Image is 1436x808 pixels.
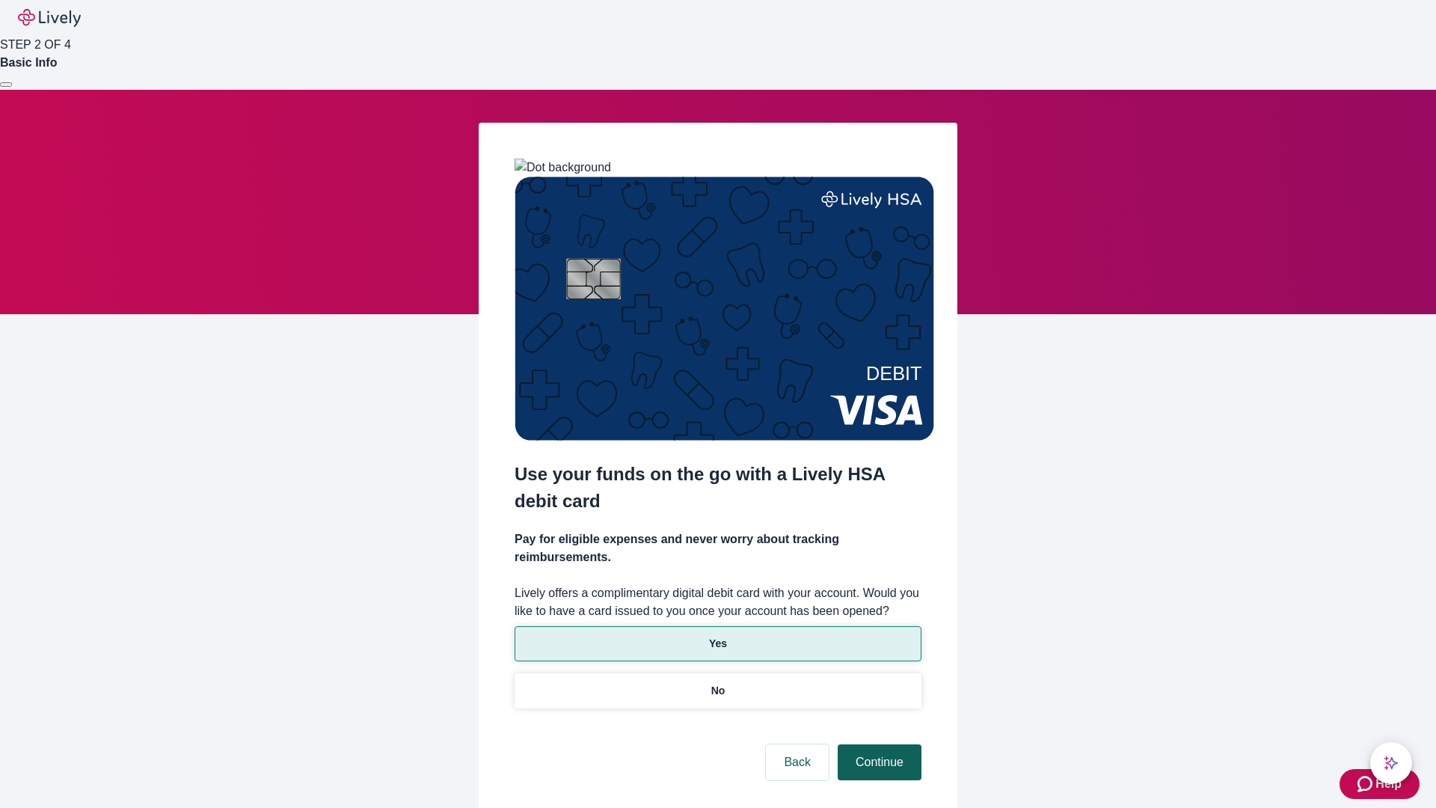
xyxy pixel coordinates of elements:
p: Yes [709,636,727,652]
h4: Pay for eligible expenses and never worry about tracking reimbursements. [515,530,921,566]
button: Yes [515,626,921,661]
p: No [711,683,725,699]
svg: Zendesk support icon [1357,775,1375,793]
button: No [515,673,921,708]
span: Help [1375,775,1402,793]
button: Zendesk support iconHelp [1340,769,1420,799]
h2: Use your funds on the go with a Lively HSA debit card [515,461,921,515]
img: Dot background [515,159,611,177]
img: Lively [18,9,81,27]
button: Continue [838,744,921,780]
img: Debit card [515,177,934,441]
button: chat [1370,742,1412,784]
button: Back [766,744,829,780]
label: Lively offers a complimentary digital debit card with your account. Would you like to have a card... [515,584,921,620]
svg: Lively AI Assistant [1384,756,1399,771]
